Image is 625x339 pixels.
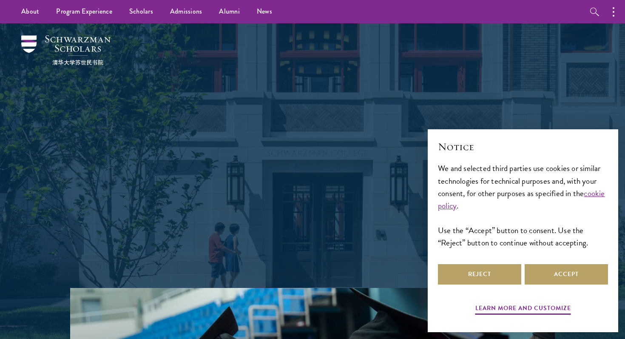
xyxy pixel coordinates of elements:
[438,264,521,285] button: Reject
[438,187,605,212] a: cookie policy
[438,162,608,248] div: We and selected third parties use cookies or similar technologies for technical purposes and, wit...
[475,303,571,316] button: Learn more and customize
[525,264,608,285] button: Accept
[438,140,608,154] h2: Notice
[21,35,111,65] img: Schwarzman Scholars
